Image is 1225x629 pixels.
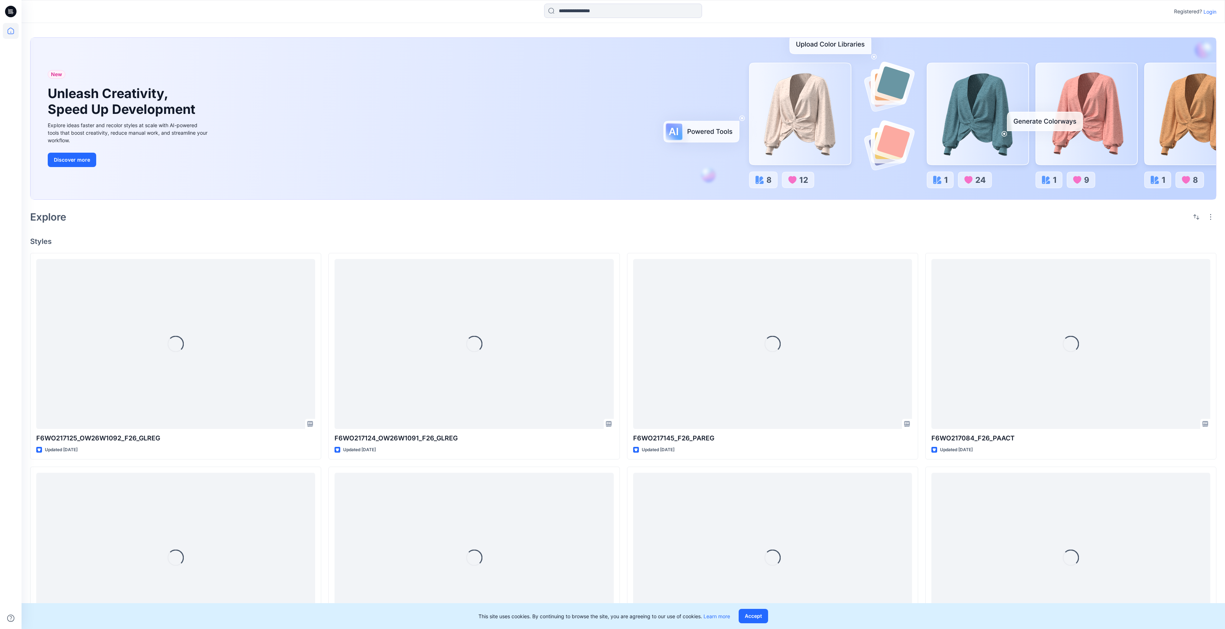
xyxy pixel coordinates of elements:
[633,433,912,443] p: F6WO217145_F26_PAREG
[335,433,613,443] p: F6WO217124_OW26W1091_F26_GLREG
[48,153,96,167] button: Discover more
[45,446,78,454] p: Updated [DATE]
[48,86,198,117] h1: Unleash Creativity, Speed Up Development
[30,237,1216,246] h4: Styles
[478,612,730,620] p: This site uses cookies. By continuing to browse the site, you are agreeing to our use of cookies.
[940,446,973,454] p: Updated [DATE]
[931,433,1210,443] p: F6WO217084_F26_PAACT
[30,211,66,223] h2: Explore
[1203,8,1216,15] p: Login
[739,609,768,623] button: Accept
[1174,7,1202,16] p: Registered?
[51,70,62,79] span: New
[48,121,209,144] div: Explore ideas faster and recolor styles at scale with AI-powered tools that boost creativity, red...
[343,446,376,454] p: Updated [DATE]
[642,446,674,454] p: Updated [DATE]
[48,153,209,167] a: Discover more
[703,613,730,619] a: Learn more
[36,433,315,443] p: F6WO217125_OW26W1092_F26_GLREG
